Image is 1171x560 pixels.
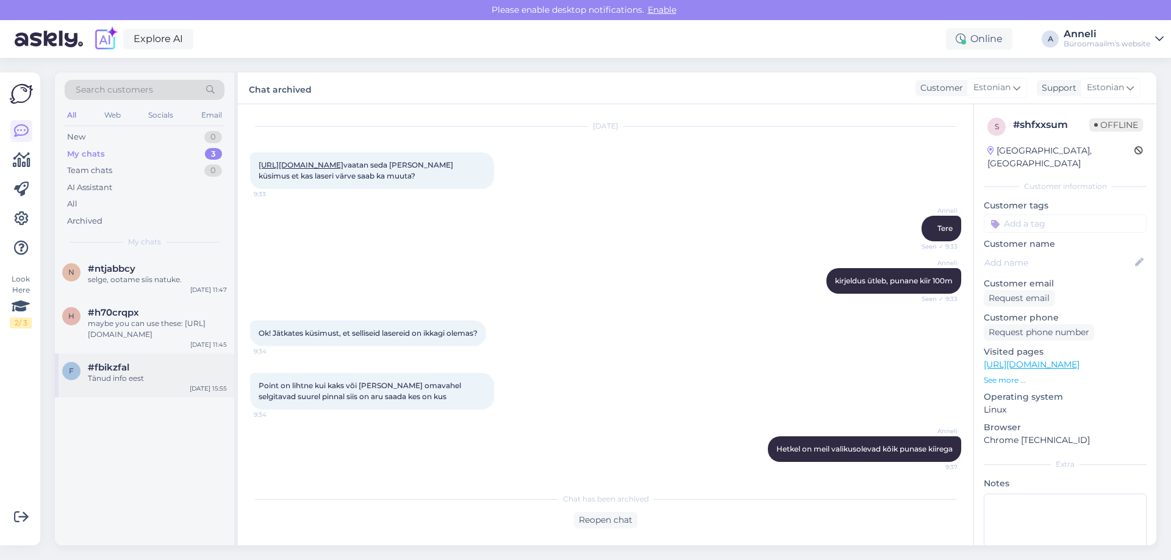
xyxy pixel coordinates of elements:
[835,276,953,285] span: kirjeldus ütleb, punane kiir 100m
[912,294,958,303] span: Seen ✓ 9:33
[65,107,79,123] div: All
[1042,30,1059,48] div: A
[190,340,227,349] div: [DATE] 11:45
[644,4,680,15] span: Enable
[204,165,222,177] div: 0
[1064,39,1150,49] div: Büroomaailm's website
[123,29,193,49] a: Explore AI
[995,122,999,131] span: s
[250,121,961,132] div: [DATE]
[984,421,1147,434] p: Browser
[937,224,953,233] span: Tere
[68,311,74,321] span: h
[88,307,139,318] span: #h70crqpx
[67,182,112,194] div: AI Assistant
[984,238,1147,250] p: Customer name
[259,160,455,180] span: vaatan seda [PERSON_NAME] küsimus et kas laseri värve saab ka muuta?
[984,375,1147,386] p: See more ...
[1013,118,1089,132] div: # shfxxsum
[984,214,1147,233] input: Add a tag
[563,494,649,505] span: Chat has been archived
[984,199,1147,212] p: Customer tags
[259,328,478,338] span: Ok! Jätkates küsimust, et selliseid lasereid on ikkagi olemas?
[984,311,1147,324] p: Customer phone
[912,463,958,472] span: 9:37
[984,434,1147,447] p: Chrome [TECHNICAL_ID]
[984,324,1094,341] div: Request phone number
[67,198,77,210] div: All
[254,190,299,199] span: 9:33
[204,131,222,143] div: 0
[10,274,32,328] div: Look Here
[912,427,958,436] span: Anneli
[68,268,74,277] span: n
[10,82,33,105] img: Askly Logo
[67,131,85,143] div: New
[10,317,32,328] div: 2 / 3
[987,144,1134,170] div: [GEOGRAPHIC_DATA], [GEOGRAPHIC_DATA]
[776,444,953,453] span: Hetkel on meil valikusolevad kõik punase kiirega
[93,26,118,52] img: explore-ai
[984,290,1055,307] div: Request email
[67,215,102,227] div: Archived
[912,258,958,268] span: Anneli
[1064,29,1150,39] div: Anneli
[67,148,105,160] div: My chats
[912,242,958,251] span: Seen ✓ 9:33
[254,347,299,356] span: 9:34
[984,359,1080,370] a: [URL][DOMAIN_NAME]
[88,318,227,340] div: maybe you can use these: [URL][DOMAIN_NAME]
[67,165,112,177] div: Team chats
[1064,29,1164,49] a: AnneliBüroomaailm's website
[69,366,74,375] span: f
[1037,82,1076,94] div: Support
[1089,118,1143,132] span: Offline
[205,148,222,160] div: 3
[984,459,1147,470] div: Extra
[259,160,343,169] a: [URL][DOMAIN_NAME]
[946,28,1012,50] div: Online
[88,263,135,274] span: #ntjabbcy
[984,391,1147,403] p: Operating system
[984,181,1147,192] div: Customer information
[984,346,1147,358] p: Visited pages
[984,277,1147,290] p: Customer email
[249,80,312,96] label: Chat archived
[146,107,176,123] div: Socials
[973,81,1011,94] span: Estonian
[1087,81,1124,94] span: Estonian
[912,206,958,215] span: Anneli
[574,512,637,528] div: Reopen chat
[88,373,227,384] div: Tänud info eest
[128,236,161,247] span: My chats
[254,410,299,419] span: 9:34
[102,107,123,123] div: Web
[199,107,224,123] div: Email
[259,381,463,401] span: Point on lihtne kui kaks või [PERSON_NAME] omavahel selgitavad suurel pinnal siis on aru saada ke...
[88,274,227,285] div: selge, ootame siis natuke.
[984,256,1133,269] input: Add name
[190,384,227,393] div: [DATE] 15:55
[88,362,129,373] span: #fbikzfal
[76,83,153,96] span: Search customers
[190,285,227,294] div: [DATE] 11:47
[915,82,963,94] div: Customer
[984,477,1147,490] p: Notes
[984,403,1147,416] p: Linux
